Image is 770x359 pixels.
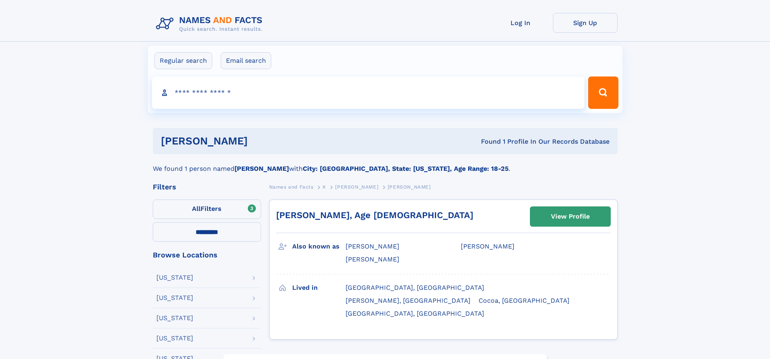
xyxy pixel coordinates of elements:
span: [PERSON_NAME] [346,255,399,263]
h3: Lived in [292,281,346,295]
span: All [192,205,200,212]
h1: [PERSON_NAME] [161,136,365,146]
h3: Also known as [292,240,346,253]
img: Logo Names and Facts [153,13,269,35]
a: [PERSON_NAME], Age [DEMOGRAPHIC_DATA] [276,210,473,220]
div: Filters [153,183,261,191]
div: Found 1 Profile In Our Records Database [364,137,610,146]
a: [PERSON_NAME] [335,182,378,192]
div: [US_STATE] [156,295,193,301]
div: We found 1 person named with . [153,154,618,174]
button: Search Button [588,76,618,109]
span: [PERSON_NAME] [346,242,399,250]
b: [PERSON_NAME] [234,165,289,172]
div: View Profile [551,207,590,226]
label: Filters [153,200,261,219]
span: [PERSON_NAME], [GEOGRAPHIC_DATA] [346,297,470,304]
a: Log In [488,13,553,33]
input: search input [152,76,585,109]
div: [US_STATE] [156,274,193,281]
div: Browse Locations [153,251,261,259]
span: [PERSON_NAME] [388,184,431,190]
div: [US_STATE] [156,315,193,321]
a: Names and Facts [269,182,314,192]
span: [PERSON_NAME] [335,184,378,190]
b: City: [GEOGRAPHIC_DATA], State: [US_STATE], Age Range: 18-25 [303,165,508,172]
div: [US_STATE] [156,335,193,342]
span: K [323,184,326,190]
a: K [323,182,326,192]
span: [GEOGRAPHIC_DATA], [GEOGRAPHIC_DATA] [346,284,484,291]
a: View Profile [530,207,610,226]
span: Cocoa, [GEOGRAPHIC_DATA] [479,297,570,304]
label: Regular search [154,52,212,69]
span: [PERSON_NAME] [461,242,515,250]
label: Email search [221,52,271,69]
span: [GEOGRAPHIC_DATA], [GEOGRAPHIC_DATA] [346,310,484,317]
a: Sign Up [553,13,618,33]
